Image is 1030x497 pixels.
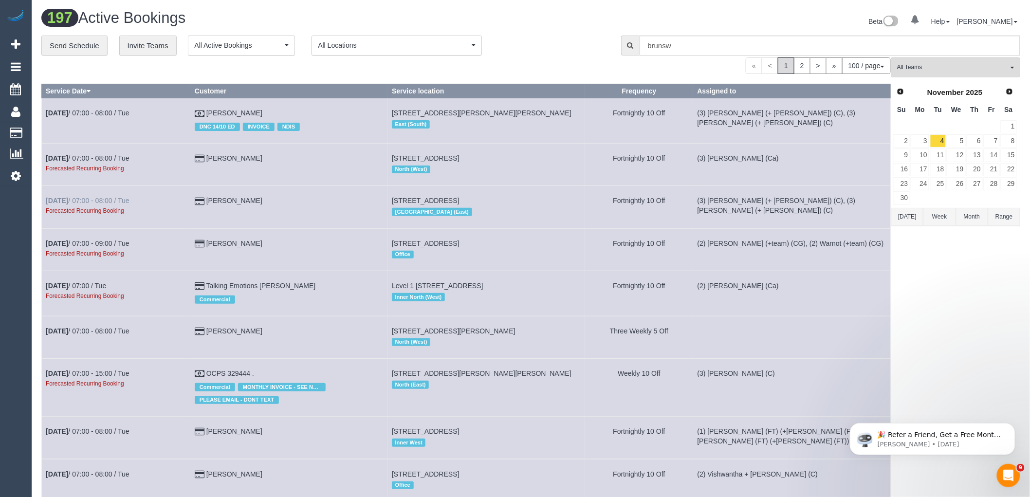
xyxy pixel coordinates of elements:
input: Enter the first 3 letters of the name to search [640,36,1020,55]
td: Service location [388,98,585,143]
a: 26 [947,177,965,190]
a: Prev [894,85,907,99]
div: Location [392,336,581,349]
th: Frequency [585,84,693,98]
iframe: Intercom notifications message [835,403,1030,471]
a: 3 [911,134,929,147]
td: Service location [388,316,585,358]
a: OCPS 329444 . [206,369,254,377]
img: Automaid Logo [6,10,25,23]
td: Service location [388,228,585,271]
th: Assigned to [693,84,890,98]
b: [DATE] [46,369,68,377]
td: Frequency [585,359,693,417]
td: Schedule date [42,98,191,143]
a: 4 [930,134,946,147]
th: Service Date [42,84,191,98]
b: [DATE] [46,470,68,478]
td: Service location [388,417,585,459]
th: Customer [190,84,387,98]
span: [STREET_ADDRESS][PERSON_NAME][PERSON_NAME] [392,369,571,377]
a: 12 [947,148,965,162]
small: Forecasted Recurring Booking [46,207,124,214]
a: 29 [1001,177,1017,190]
i: Credit Card Payment [195,471,204,478]
span: DNC 14/10 ED [195,123,240,130]
span: MONTHLY INVOICE - SEE NOTES [238,383,326,391]
td: Assigned to [693,228,890,271]
b: [DATE] [46,427,68,435]
a: [DATE]/ 07:00 - 08:00 / Tue [46,109,129,117]
a: 23 [893,177,910,190]
a: 24 [911,177,929,190]
span: PLEASE EMAIL - DONT TEXT [195,396,279,404]
td: Customer [190,271,387,316]
span: Thursday [971,106,979,113]
b: [DATE] [46,154,68,162]
a: [PERSON_NAME] [206,109,262,117]
span: Tuesday [934,106,942,113]
td: Service location [388,186,585,228]
span: All Active Bookings [194,40,282,50]
span: [STREET_ADDRESS] [392,154,459,162]
a: 10 [911,148,929,162]
span: Saturday [1005,106,1013,113]
td: Schedule date [42,186,191,228]
a: 22 [1001,163,1017,176]
span: Next [1006,88,1013,95]
i: Credit Card Payment [195,155,204,162]
a: Next [1003,85,1016,99]
a: Invite Teams [119,36,177,56]
td: Schedule date [42,359,191,417]
span: [STREET_ADDRESS][PERSON_NAME][PERSON_NAME] [392,109,571,117]
h1: Active Bookings [41,10,524,26]
span: All Teams [897,63,1008,72]
td: Frequency [585,143,693,185]
td: Customer [190,186,387,228]
span: Inner North (West) [392,293,445,301]
p: Message from Ellie, sent 5d ago [42,37,168,46]
td: Schedule date [42,271,191,316]
a: 30 [893,191,910,204]
small: Forecasted Recurring Booking [46,250,124,257]
td: Assigned to [693,186,890,228]
div: Location [392,248,581,261]
span: Friday [988,106,995,113]
a: 20 [967,163,983,176]
span: Wednesday [951,106,961,113]
a: 25 [930,177,946,190]
span: NDIS [277,123,300,130]
a: [DATE]/ 07:00 - 08:00 / Tue [46,470,129,478]
img: New interface [883,16,899,28]
a: 17 [911,163,929,176]
button: All Locations [312,36,482,55]
b: [DATE] [46,109,68,117]
a: Talking Emotions [PERSON_NAME] [206,282,316,290]
a: [PERSON_NAME] [206,427,262,435]
td: Schedule date [42,316,191,358]
span: 197 [41,9,78,27]
td: Frequency [585,186,693,228]
td: Schedule date [42,228,191,271]
a: Send Schedule [41,36,108,56]
span: Sunday [897,106,906,113]
td: Service location [388,271,585,316]
a: 8 [1001,134,1017,147]
small: Forecasted Recurring Booking [46,293,124,299]
a: 1 [1001,120,1017,133]
td: Customer [190,316,387,358]
a: 14 [984,148,1000,162]
a: [PERSON_NAME] [206,327,262,335]
td: Schedule date [42,143,191,185]
div: Location [392,479,581,492]
i: Check Payment [195,370,204,377]
td: Customer [190,143,387,185]
span: Monday [915,106,925,113]
div: Location [392,378,581,391]
a: 7 [984,134,1000,147]
i: Credit Card Payment [195,240,204,247]
a: > [810,57,827,74]
b: [DATE] [46,282,68,290]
